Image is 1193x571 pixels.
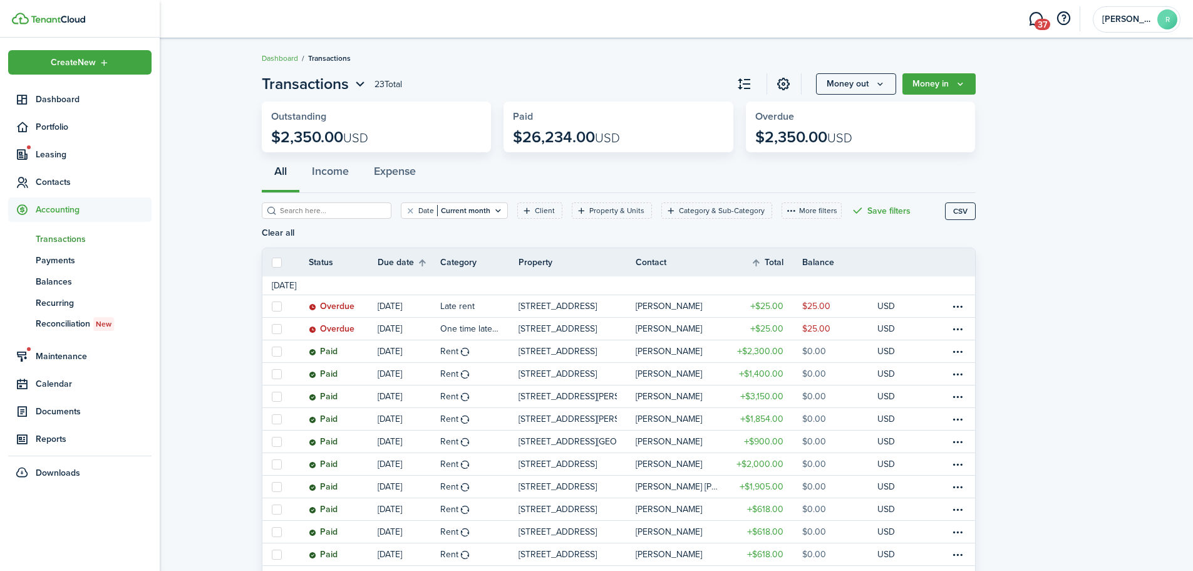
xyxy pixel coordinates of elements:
p: [STREET_ADDRESS] [519,300,597,313]
p: USD [877,503,895,516]
button: Clear filter [405,206,416,216]
table-info-title: Rent [440,458,458,471]
span: Create New [51,58,96,67]
a: Rent [440,340,519,362]
p: [STREET_ADDRESS] [519,458,597,471]
span: Portfolio [36,120,152,134]
a: $0.00 [802,498,877,520]
table-info-title: Rent [440,367,458,380]
table-amount-title: $1,905.00 [740,480,783,493]
span: Reports [36,432,152,446]
a: Overdue [309,295,378,317]
table-profile-info-text: [PERSON_NAME] [PERSON_NAME] [636,482,720,492]
a: $900.00 [727,431,802,453]
a: Dashboard [8,87,152,112]
p: [DATE] [378,300,402,313]
a: [DATE] [378,521,440,543]
table-profile-info-text: [PERSON_NAME] [636,301,702,312]
p: [DATE] [378,367,402,380]
p: USD [877,367,895,380]
p: [STREET_ADDRESS] [519,525,597,538]
table-profile-info-text: [PERSON_NAME] [636,437,702,447]
span: Leasing [36,148,152,161]
p: [STREET_ADDRESS] [519,503,597,516]
th: Contact [636,256,727,269]
span: Transactions [262,73,349,95]
a: [PERSON_NAME] [636,543,727,565]
a: Rent [440,408,519,430]
p: USD [877,480,895,493]
button: Transactions [262,73,368,95]
span: Balances [36,275,152,288]
p: $2,350.00 [755,128,852,146]
a: USD [877,340,912,362]
table-amount-description: $0.00 [802,345,826,358]
table-amount-title: $25.00 [750,300,783,313]
p: USD [877,300,895,313]
a: [PERSON_NAME] [PERSON_NAME] [636,476,727,498]
a: Paid [309,543,378,565]
a: $618.00 [727,543,802,565]
td: [DATE] [262,279,306,292]
a: Paid [309,363,378,385]
a: Recurring [8,292,152,313]
status: Paid [309,527,338,537]
button: Money out [816,73,896,95]
table-info-title: Rent [440,412,458,426]
table-amount-description: $0.00 [802,503,826,516]
span: Dashboard [36,93,152,106]
a: $25.00 [802,295,877,317]
table-profile-info-text: [PERSON_NAME] [636,527,702,537]
button: Open menu [262,73,368,95]
status: Overdue [309,301,354,312]
widget-stats-title: Outstanding [271,111,482,122]
a: USD [877,431,912,453]
a: $2,000.00 [727,453,802,475]
a: [DATE] [378,543,440,565]
span: Payments [36,254,152,267]
a: $0.00 [802,385,877,407]
status: Overdue [309,324,354,334]
th: Sort [751,255,802,270]
p: [STREET_ADDRESS] [519,322,597,335]
p: USD [877,345,895,358]
button: More filters [782,202,842,219]
filter-tag-label: Property & Units [589,205,644,216]
th: Property [519,256,636,269]
a: ReconciliationNew [8,313,152,335]
button: Save filters [851,202,911,219]
avatar-text: R [1157,9,1177,29]
a: $618.00 [727,498,802,520]
filter-tag: Open filter [401,202,508,219]
a: USD [877,498,912,520]
a: [STREET_ADDRESS] [519,453,636,475]
a: $0.00 [802,408,877,430]
a: Transactions [8,228,152,249]
p: [STREET_ADDRESS] [519,345,597,358]
a: [PERSON_NAME] [636,295,727,317]
span: Reconciliation [36,317,152,331]
p: $2,350.00 [271,128,368,146]
a: [STREET_ADDRESS] [519,498,636,520]
table-info-title: Rent [440,503,458,516]
p: [STREET_ADDRESS] [519,367,597,380]
a: Rent [440,476,519,498]
a: Reports [8,427,152,451]
p: [DATE] [378,390,402,403]
a: USD [877,408,912,430]
button: Expense [361,155,428,193]
a: [STREET_ADDRESS] [519,363,636,385]
p: $26,234.00 [513,128,620,146]
a: [PERSON_NAME] [636,363,727,385]
span: Recurring [36,296,152,310]
span: Documents [36,405,152,418]
p: USD [877,322,895,335]
a: [STREET_ADDRESS][PERSON_NAME] [519,385,636,407]
img: TenantCloud [31,16,85,23]
table-profile-info-text: [PERSON_NAME] [636,550,702,560]
p: [STREET_ADDRESS][PERSON_NAME] [519,390,617,403]
a: [DATE] [378,431,440,453]
status: Paid [309,392,338,402]
table-amount-description: $0.00 [802,367,826,380]
a: Overdue [309,318,378,340]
